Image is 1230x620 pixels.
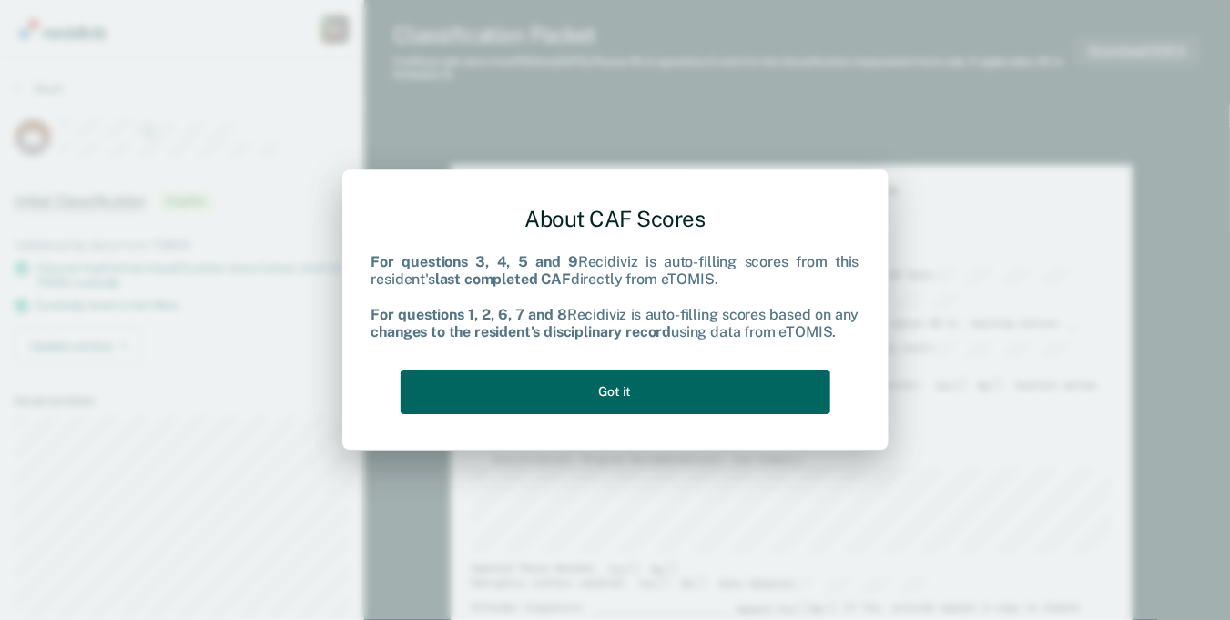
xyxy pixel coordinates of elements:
[371,191,859,247] div: About CAF Scores
[371,323,672,340] b: changes to the resident's disciplinary record
[401,370,830,414] button: Got it
[435,271,571,289] b: last completed CAF
[371,254,859,341] div: Recidiviz is auto-filling scores from this resident's directly from eTOMIS. Recidiviz is auto-fil...
[371,306,567,323] b: For questions 1, 2, 6, 7 and 8
[371,254,579,271] b: For questions 3, 4, 5 and 9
